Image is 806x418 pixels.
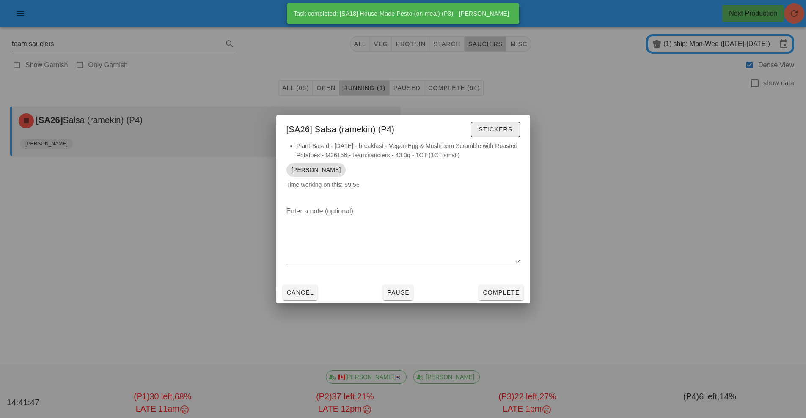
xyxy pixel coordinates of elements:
[276,115,530,141] div: [SA26] Salsa (ramekin) (P4)
[478,126,512,133] span: Stickers
[297,141,520,160] li: Plant-Based - [DATE] - breakfast - Vegan Egg & Mushroom Scramble with Roasted Potatoes - M36156 -...
[471,122,520,137] button: Stickers
[276,141,530,198] div: Time working on this: 59:56
[383,285,413,300] button: Pause
[387,289,410,296] span: Pause
[479,285,523,300] button: Complete
[292,163,341,177] span: [PERSON_NAME]
[286,289,314,296] span: Cancel
[283,285,318,300] button: Cancel
[482,289,520,296] span: Complete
